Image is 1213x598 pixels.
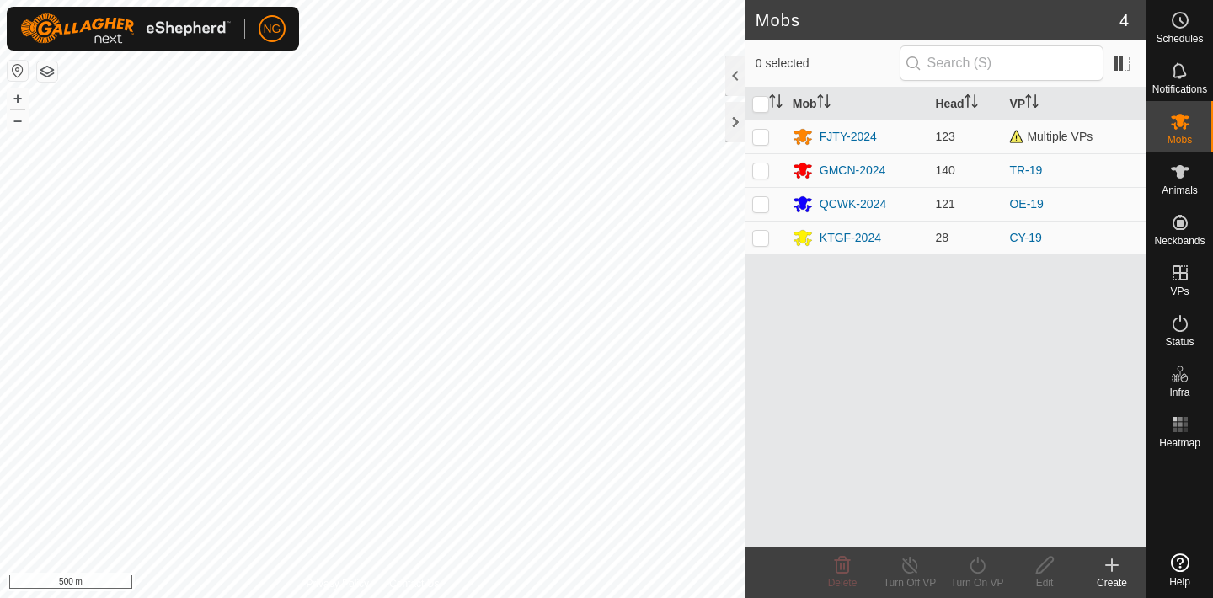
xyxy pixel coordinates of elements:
[389,576,439,591] a: Contact Us
[943,575,1011,590] div: Turn On VP
[264,20,281,38] span: NG
[20,13,231,44] img: Gallagher Logo
[1009,163,1042,177] a: TR-19
[306,576,369,591] a: Privacy Policy
[1146,547,1213,594] a: Help
[817,97,831,110] p-sorticon: Activate to sort
[1154,236,1205,246] span: Neckbands
[1009,130,1093,143] span: Multiple VPs
[1152,84,1207,94] span: Notifications
[1165,337,1194,347] span: Status
[1078,575,1146,590] div: Create
[900,45,1103,81] input: Search (S)
[1002,88,1146,120] th: VP
[1009,197,1043,211] a: OE-19
[828,577,858,589] span: Delete
[1156,34,1203,44] span: Schedules
[1159,438,1200,448] span: Heatmap
[8,110,28,131] button: –
[786,88,929,120] th: Mob
[876,575,943,590] div: Turn Off VP
[1170,286,1189,296] span: VPs
[1162,185,1198,195] span: Animals
[820,128,877,146] div: FJTY-2024
[756,10,1119,30] h2: Mobs
[1009,231,1041,244] a: CY-19
[965,97,978,110] p-sorticon: Activate to sort
[37,61,57,82] button: Map Layers
[935,163,954,177] span: 140
[756,55,900,72] span: 0 selected
[8,61,28,81] button: Reset Map
[1011,575,1078,590] div: Edit
[820,162,886,179] div: GMCN-2024
[935,231,948,244] span: 28
[1169,387,1189,398] span: Infra
[820,229,881,247] div: KTGF-2024
[820,195,886,213] div: QCWK-2024
[1119,8,1129,33] span: 4
[1025,97,1039,110] p-sorticon: Activate to sort
[935,130,954,143] span: 123
[928,88,1002,120] th: Head
[8,88,28,109] button: +
[769,97,783,110] p-sorticon: Activate to sort
[1169,577,1190,587] span: Help
[1168,135,1192,145] span: Mobs
[935,197,954,211] span: 121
